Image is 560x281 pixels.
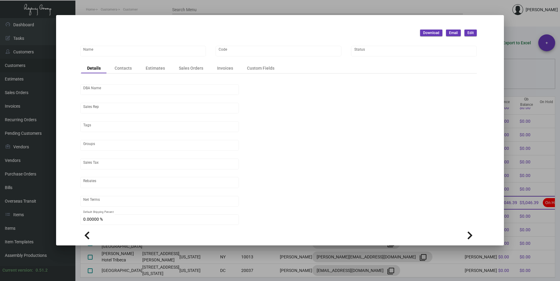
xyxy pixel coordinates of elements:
button: Download [420,30,442,36]
div: Details [87,65,101,71]
span: Email [449,30,458,36]
button: Email [446,30,461,36]
div: Estimates [146,65,165,71]
span: Edit [467,30,474,36]
div: Contacts [115,65,132,71]
span: Download [423,30,439,36]
div: 0.51.2 [36,267,48,273]
div: Invoices [217,65,233,71]
button: Edit [464,30,477,36]
div: Custom Fields [247,65,274,71]
div: Current version: [2,267,33,273]
div: Sales Orders [179,65,203,71]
